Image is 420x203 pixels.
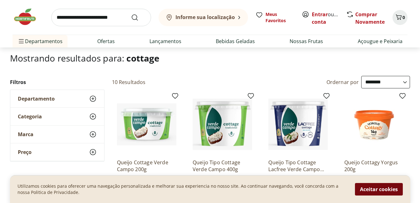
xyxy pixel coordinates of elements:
span: Preço [18,149,32,155]
label: Ordernar por [326,79,359,86]
a: Ofertas [97,37,115,45]
a: Queijo Cottage Verde Campo 200g [117,159,176,173]
button: Submit Search [131,14,146,21]
a: Entrar [312,11,328,18]
span: Meus Favoritos [266,11,294,24]
span: 0 [402,14,405,20]
a: Comprar Novamente [355,11,385,25]
input: search [51,9,151,26]
span: Marca [18,131,33,137]
button: Menu [18,34,25,49]
button: Aceitar cookies [355,183,403,196]
span: ou [312,11,340,26]
a: Queijo Tipo Cottage Lacfree Verde Campo 400g [268,159,328,173]
a: Queijo Cottagy Yorgus 200g [344,159,404,173]
a: Meus Favoritos [256,11,294,24]
button: Carrinho [392,10,407,25]
span: Departamentos [18,34,63,49]
a: Açougue e Peixaria [358,37,402,45]
b: Informe sua localização [175,14,235,21]
a: Bebidas Geladas [216,37,255,45]
h2: Filtros [10,76,104,88]
img: Hortifruti [13,7,44,26]
span: Departamento [18,96,55,102]
button: Marca [10,126,104,143]
h2: 10 Resultados [112,79,146,86]
span: Categoria [18,113,42,120]
button: Preço [10,143,104,161]
button: Departamento [10,90,104,107]
a: Criar conta [312,11,346,25]
img: Queijo Tipo Cottage Lacfree Verde Campo 400g [268,95,328,154]
p: Utilizamos cookies para oferecer uma navegação personalizada e melhorar sua experiencia no nosso ... [18,183,347,196]
span: cottage [126,52,159,64]
a: Nossas Frutas [290,37,323,45]
h1: Mostrando resultados para: [10,53,410,63]
img: Queijo Tipo Cottage Verde Campo 400g [193,95,252,154]
a: Lançamentos [149,37,181,45]
button: Categoria [10,108,104,125]
a: Queijo Tipo Cottage Verde Campo 400g [193,159,252,173]
img: Queijo Cottage Verde Campo 200g [117,95,176,154]
img: Queijo Cottagy Yorgus 200g [344,95,404,154]
button: Informe sua localização [159,9,248,26]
